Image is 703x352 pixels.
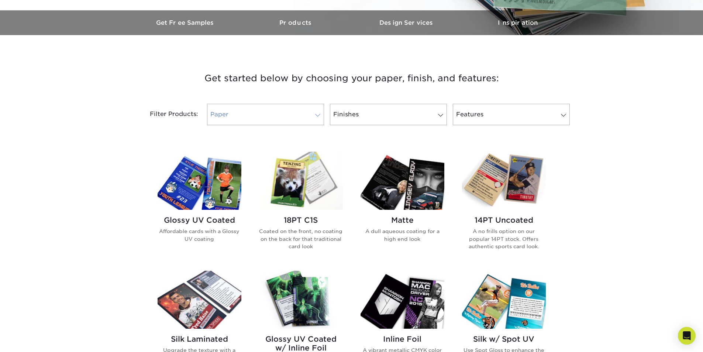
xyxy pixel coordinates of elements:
h3: Get Free Samples [130,19,241,26]
h2: Inline Foil [361,335,444,344]
a: 14PT Uncoated Trading Cards 14PT Uncoated A no frills option on our popular 14PT stock. Offers au... [462,152,546,262]
h3: Get started below by choosing your paper, finish, and features: [136,62,568,95]
a: 18PT C1S Trading Cards 18PT C1S Coated on the front, no coating on the back for that traditional ... [259,152,343,262]
h2: Glossy UV Coated [158,216,241,225]
img: Inline Foil Trading Cards [361,271,444,329]
h2: Silk w/ Spot UV [462,335,546,344]
h3: Products [241,19,352,26]
a: Matte Trading Cards Matte A dull aqueous coating for a high end look [361,152,444,262]
p: Affordable cards with a Glossy UV coating [158,228,241,243]
h2: Matte [361,216,444,225]
a: Products [241,10,352,35]
img: Glossy UV Coated w/ Inline Foil Trading Cards [259,271,343,329]
a: Glossy UV Coated Trading Cards Glossy UV Coated Affordable cards with a Glossy UV coating [158,152,241,262]
img: 18PT C1S Trading Cards [259,152,343,210]
img: Silk w/ Spot UV Trading Cards [462,271,546,329]
img: Silk Laminated Trading Cards [158,271,241,329]
p: A dull aqueous coating for a high end look [361,228,444,243]
a: Finishes [330,104,447,125]
h2: Silk Laminated [158,335,241,344]
a: Get Free Samples [130,10,241,35]
div: Filter Products: [130,104,204,125]
h2: 18PT C1S [259,216,343,225]
p: Coated on the front, no coating on the back for that traditional card look [259,228,343,250]
div: Open Intercom Messenger [678,327,696,345]
h3: Inspiration [462,19,573,26]
p: A no frills option on our popular 14PT stock. Offers authentic sports card look. [462,228,546,250]
img: 14PT Uncoated Trading Cards [462,152,546,210]
a: Design Services [352,10,462,35]
h2: 14PT Uncoated [462,216,546,225]
a: Inspiration [462,10,573,35]
iframe: Google Customer Reviews [2,329,63,349]
a: Features [453,104,570,125]
a: Paper [207,104,324,125]
img: Matte Trading Cards [361,152,444,210]
h3: Design Services [352,19,462,26]
img: Glossy UV Coated Trading Cards [158,152,241,210]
